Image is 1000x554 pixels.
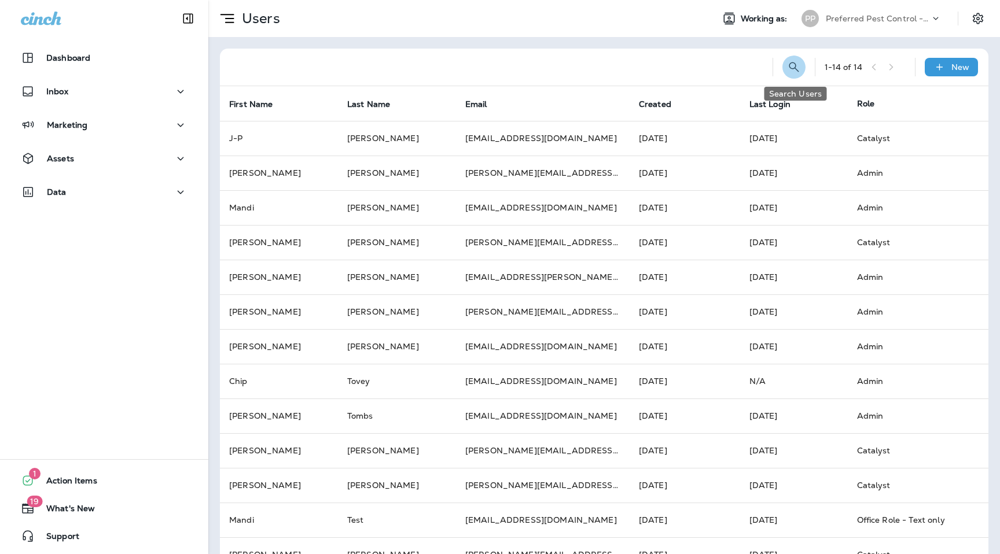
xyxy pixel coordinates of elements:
[12,525,197,548] button: Support
[347,99,405,109] span: Last Name
[630,190,740,225] td: [DATE]
[465,99,487,109] span: Email
[338,364,456,398] td: Tovey
[630,260,740,294] td: [DATE]
[338,190,456,225] td: [PERSON_NAME]
[456,260,630,294] td: [EMAIL_ADDRESS][PERSON_NAME][DOMAIN_NAME]
[848,294,970,329] td: Admin
[740,364,848,398] td: N/A
[630,156,740,190] td: [DATE]
[951,62,969,72] p: New
[229,99,288,109] span: First Name
[338,156,456,190] td: [PERSON_NAME]
[848,503,970,537] td: Office Role - Text only
[740,156,848,190] td: [DATE]
[338,225,456,260] td: [PERSON_NAME]
[172,7,204,30] button: Collapse Sidebar
[741,14,790,24] span: Working as:
[740,121,848,156] td: [DATE]
[740,503,848,537] td: [DATE]
[456,468,630,503] td: [PERSON_NAME][EMAIL_ADDRESS][PERSON_NAME][DOMAIN_NAME]
[456,503,630,537] td: [EMAIL_ADDRESS][DOMAIN_NAME]
[338,503,456,537] td: Test
[456,294,630,329] td: [PERSON_NAME][EMAIL_ADDRESS][PERSON_NAME][DOMAIN_NAME]
[740,294,848,329] td: [DATE]
[35,476,97,490] span: Action Items
[47,120,87,130] p: Marketing
[35,531,79,545] span: Support
[338,121,456,156] td: [PERSON_NAME]
[630,121,740,156] td: [DATE]
[782,56,806,79] button: Search Users
[740,468,848,503] td: [DATE]
[630,433,740,468] td: [DATE]
[456,329,630,364] td: [EMAIL_ADDRESS][DOMAIN_NAME]
[740,398,848,433] td: [DATE]
[848,468,970,503] td: Catalyst
[764,87,827,101] div: Search Users
[456,121,630,156] td: [EMAIL_ADDRESS][DOMAIN_NAME]
[825,62,862,72] div: 1 - 14 of 14
[220,260,338,294] td: [PERSON_NAME]
[12,147,197,170] button: Assets
[12,113,197,136] button: Marketing
[639,99,686,109] span: Created
[220,329,338,364] td: [PERSON_NAME]
[338,398,456,433] td: Tombs
[456,364,630,398] td: [EMAIL_ADDRESS][DOMAIN_NAME]
[12,180,197,204] button: Data
[35,504,95,518] span: What's New
[630,294,740,329] td: [DATE]
[229,99,273,109] span: First Name
[46,53,90,62] p: Dashboard
[12,497,197,520] button: 19What's New
[12,80,197,103] button: Inbox
[220,121,338,156] td: J-P
[347,99,390,109] span: Last Name
[338,468,456,503] td: [PERSON_NAME]
[338,294,456,329] td: [PERSON_NAME]
[802,10,819,27] div: PP
[338,329,456,364] td: [PERSON_NAME]
[237,10,280,27] p: Users
[220,364,338,398] td: Chip
[749,99,806,109] span: Last Login
[857,98,875,109] span: Role
[338,433,456,468] td: [PERSON_NAME]
[465,99,502,109] span: Email
[220,433,338,468] td: [PERSON_NAME]
[630,329,740,364] td: [DATE]
[220,156,338,190] td: [PERSON_NAME]
[740,329,848,364] td: [DATE]
[848,190,970,225] td: Admin
[968,8,988,29] button: Settings
[740,225,848,260] td: [DATE]
[740,260,848,294] td: [DATE]
[220,225,338,260] td: [PERSON_NAME]
[456,433,630,468] td: [PERSON_NAME][EMAIL_ADDRESS][DOMAIN_NAME]
[630,468,740,503] td: [DATE]
[630,364,740,398] td: [DATE]
[456,225,630,260] td: [PERSON_NAME][EMAIL_ADDRESS][PERSON_NAME][DOMAIN_NAME]
[848,364,970,398] td: Admin
[630,225,740,260] td: [DATE]
[630,398,740,433] td: [DATE]
[220,398,338,433] td: [PERSON_NAME]
[848,433,970,468] td: Catalyst
[456,190,630,225] td: [EMAIL_ADDRESS][DOMAIN_NAME]
[47,154,74,163] p: Assets
[47,187,67,197] p: Data
[338,260,456,294] td: [PERSON_NAME]
[848,329,970,364] td: Admin
[456,156,630,190] td: [PERSON_NAME][EMAIL_ADDRESS][DOMAIN_NAME]
[220,190,338,225] td: Mandi
[27,496,42,507] span: 19
[46,87,68,96] p: Inbox
[220,503,338,537] td: Mandi
[220,468,338,503] td: [PERSON_NAME]
[29,468,41,479] span: 1
[12,469,197,492] button: 1Action Items
[456,398,630,433] td: [EMAIL_ADDRESS][DOMAIN_NAME]
[848,156,970,190] td: Admin
[639,99,671,109] span: Created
